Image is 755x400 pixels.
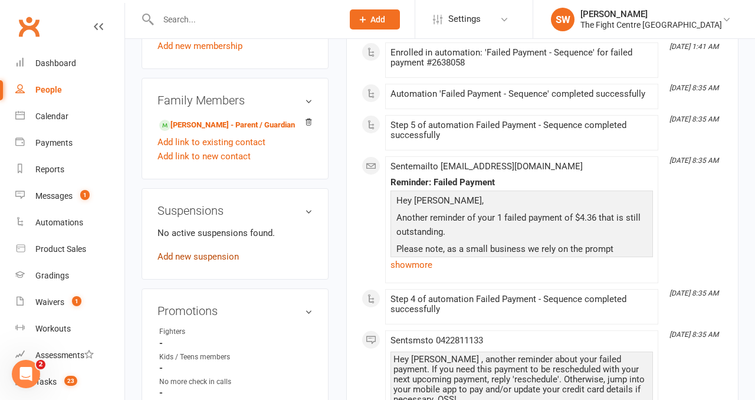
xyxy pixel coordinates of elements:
span: Sent email to [EMAIL_ADDRESS][DOMAIN_NAME] [390,161,583,172]
div: Assessments [35,350,94,360]
a: Clubworx [14,12,44,41]
strong: - [159,388,313,398]
span: 1 [72,296,81,306]
p: Hey [PERSON_NAME], [393,194,650,211]
div: The Fight Centre [GEOGRAPHIC_DATA] [580,19,722,30]
a: Workouts [15,316,124,342]
strong: - [159,363,313,373]
strong: - [159,338,313,349]
div: No more check in calls [159,376,257,388]
span: Add [370,15,385,24]
div: Calendar [35,112,68,121]
a: Product Sales [15,236,124,263]
button: Add [350,9,400,29]
div: People [35,85,62,94]
a: Waivers 1 [15,289,124,316]
span: 1 [80,190,90,200]
div: Step 5 of automation Failed Payment - Sequence completed successfully [390,120,653,140]
div: Workouts [35,324,71,333]
div: Reminder: Failed Payment [390,178,653,188]
i: [DATE] 1:41 AM [669,42,718,51]
a: Automations [15,209,124,236]
a: People [15,77,124,103]
a: Reports [15,156,124,183]
a: show more [390,257,653,273]
div: Payments [35,138,73,147]
div: Fighters [159,326,257,337]
a: Add new suspension [157,251,239,262]
p: No active suspensions found. [157,226,313,240]
div: Gradings [35,271,69,280]
a: Tasks 23 [15,369,124,395]
a: Calendar [15,103,124,130]
div: [PERSON_NAME] [580,9,722,19]
div: Waivers [35,297,64,307]
i: [DATE] 8:35 AM [669,289,718,297]
a: Payments [15,130,124,156]
a: Dashboard [15,50,124,77]
i: [DATE] 8:35 AM [669,84,718,92]
div: SW [551,8,575,31]
span: Sent sms to 0422811133 [390,335,483,346]
p: Please note, as a small business we rely on the prompt payment from each and everyone of our memb... [393,242,650,301]
span: Settings [448,6,481,32]
div: Kids / Teens members [159,352,257,363]
div: Step 4 of automation Failed Payment - Sequence completed successfully [390,294,653,314]
a: Add link to existing contact [157,135,265,149]
a: Gradings [15,263,124,289]
div: Enrolled in automation: 'Failed Payment - Sequence' for failed payment #2638058 [390,48,653,68]
iframe: Intercom live chat [12,360,40,388]
div: Reports [35,165,64,174]
div: Product Sales [35,244,86,254]
div: Dashboard [35,58,76,68]
span: 23 [64,376,77,386]
p: Another reminder of your 1 failed payment of $4.36 that is still outstanding. [393,211,650,242]
i: [DATE] 8:35 AM [669,156,718,165]
a: [PERSON_NAME] - Parent / Guardian [159,119,295,132]
h3: Suspensions [157,204,313,217]
div: Tasks [35,377,57,386]
h3: Family Members [157,94,313,107]
a: Assessments [15,342,124,369]
a: Add link to new contact [157,149,251,163]
div: Automations [35,218,83,227]
input: Search... [155,11,334,28]
span: 2 [36,360,45,369]
h3: Promotions [157,304,313,317]
i: [DATE] 8:35 AM [669,115,718,123]
i: [DATE] 8:35 AM [669,330,718,339]
div: Messages [35,191,73,201]
a: Add new membership [157,41,242,51]
div: Automation 'Failed Payment - Sequence' completed successfully [390,89,653,99]
a: Messages 1 [15,183,124,209]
